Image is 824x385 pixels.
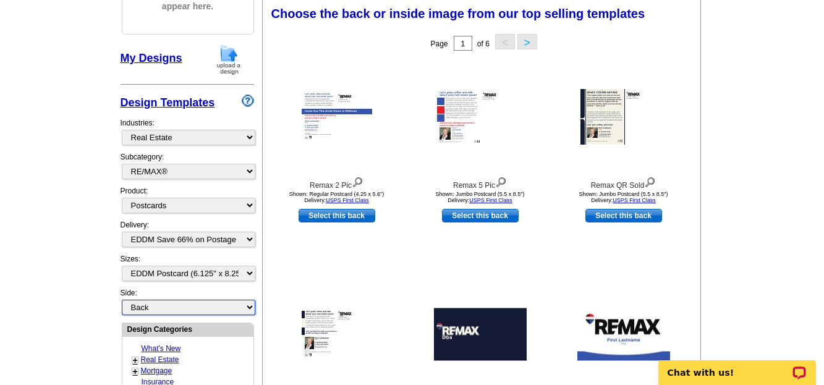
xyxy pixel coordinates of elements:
[302,90,372,143] img: Remax 2 Pic
[142,344,181,353] a: What's New
[121,111,254,151] div: Industries:
[121,96,215,109] a: Design Templates
[469,197,512,203] a: USPS First Class
[141,366,172,375] a: Mortgage
[133,355,138,365] a: +
[121,151,254,185] div: Subcategory:
[121,219,254,253] div: Delivery:
[477,40,490,48] span: of 6
[517,34,537,49] button: >
[242,95,254,107] img: design-wizard-help-icon.png
[650,346,824,385] iframe: LiveChat chat widget
[302,308,372,361] img: Remax 1 Pic
[585,209,662,222] a: use this design
[269,174,405,191] div: Remax 2 Pic
[430,40,448,48] span: Page
[271,7,645,20] span: Choose the back or inside image from our top selling templates
[442,209,519,222] a: use this design
[412,191,548,203] div: Shown: Jumbo Postcard (5.5 x 8.5") Delivery:
[434,308,527,361] img: Remax Headshot
[577,308,670,361] img: Remax Crisp
[352,174,363,188] img: view design details
[412,174,548,191] div: Remax 5 Pic
[299,209,375,222] a: use this design
[269,191,405,203] div: Shown: Regular Postcard (4.25 x 5.6") Delivery:
[580,89,667,145] img: Remax QR Sold
[613,197,656,203] a: USPS First Class
[121,287,254,316] div: Side:
[122,323,253,335] div: Design Categories
[495,34,515,49] button: <
[556,191,692,203] div: Shown: Jumbo Postcard (5.5 x 8.5") Delivery:
[644,174,656,188] img: view design details
[437,89,524,145] img: Remax 5 Pic
[121,185,254,219] div: Product:
[326,197,369,203] a: USPS First Class
[495,174,507,188] img: view design details
[556,174,692,191] div: Remax QR Sold
[133,366,138,376] a: +
[141,355,179,364] a: Real Estate
[213,44,245,75] img: upload-design
[121,52,182,64] a: My Designs
[121,253,254,287] div: Sizes:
